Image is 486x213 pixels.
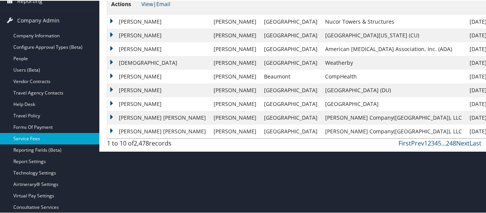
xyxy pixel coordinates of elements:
td: Beaumont [260,69,321,83]
td: [GEOGRAPHIC_DATA] (DU) [321,83,466,96]
a: Prev [411,138,424,147]
a: 1 [424,138,428,147]
td: [GEOGRAPHIC_DATA] [260,83,321,96]
td: [DEMOGRAPHIC_DATA] [107,55,210,69]
td: [PERSON_NAME] [210,110,260,124]
td: [PERSON_NAME] [210,124,260,138]
a: 4 [434,138,438,147]
td: [GEOGRAPHIC_DATA] [260,96,321,110]
td: [PERSON_NAME] [107,14,210,28]
td: [PERSON_NAME] [107,83,210,96]
td: [PERSON_NAME] [107,42,210,55]
span: Company Admin [17,10,60,29]
td: [GEOGRAPHIC_DATA] [260,110,321,124]
td: [PERSON_NAME] [210,55,260,69]
td: [PERSON_NAME] [210,96,260,110]
td: [PERSON_NAME] [PERSON_NAME] [107,110,210,124]
td: [GEOGRAPHIC_DATA] [260,124,321,138]
span: … [441,138,446,147]
td: [GEOGRAPHIC_DATA] [321,96,466,110]
td: [PERSON_NAME] [210,69,260,83]
td: Weatherby [321,55,466,69]
a: 5 [438,138,441,147]
td: [PERSON_NAME] [210,14,260,28]
td: [GEOGRAPHIC_DATA] [260,14,321,28]
td: [PERSON_NAME] Company([GEOGRAPHIC_DATA]), LLC [321,110,466,124]
a: Last [470,138,481,147]
td: [GEOGRAPHIC_DATA] [260,55,321,69]
td: [PERSON_NAME] [107,69,210,83]
td: [PERSON_NAME] [107,96,210,110]
span: 2,478 [134,138,149,147]
td: [PERSON_NAME] [210,83,260,96]
td: [PERSON_NAME] [210,28,260,42]
div: 1 to 10 of records [107,138,192,151]
td: [GEOGRAPHIC_DATA][US_STATE] (CU) [321,28,466,42]
td: [GEOGRAPHIC_DATA] [260,42,321,55]
td: Nucor Towers & Structures [321,14,466,28]
td: [PERSON_NAME] [210,42,260,55]
a: 248 [446,138,456,147]
td: [GEOGRAPHIC_DATA] [260,28,321,42]
td: American [MEDICAL_DATA] Association, Inc. (ADA) [321,42,466,55]
a: 2 [428,138,431,147]
a: 3 [431,138,434,147]
td: [PERSON_NAME] [107,28,210,42]
td: [PERSON_NAME] [PERSON_NAME] [107,124,210,138]
td: CompHealth [321,69,466,83]
td: [PERSON_NAME] Company([GEOGRAPHIC_DATA]), LLC [321,124,466,138]
a: First [399,138,411,147]
a: Next [456,138,470,147]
